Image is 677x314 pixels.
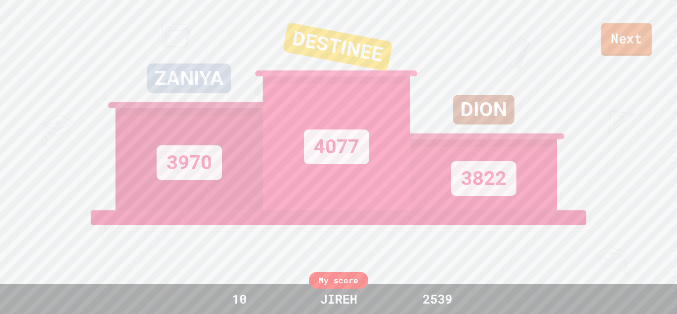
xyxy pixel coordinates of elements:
div: DESTINEE [282,22,393,71]
div: My score [309,272,368,289]
div: 3822 [451,161,516,196]
div: 10 [202,290,277,309]
div: 3970 [157,145,222,180]
a: Next [601,23,652,56]
div: 4077 [304,129,369,164]
div: 2539 [400,290,475,309]
div: JIREH [310,290,367,309]
div: ZANIYA [147,63,231,93]
div: DION [453,95,514,125]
